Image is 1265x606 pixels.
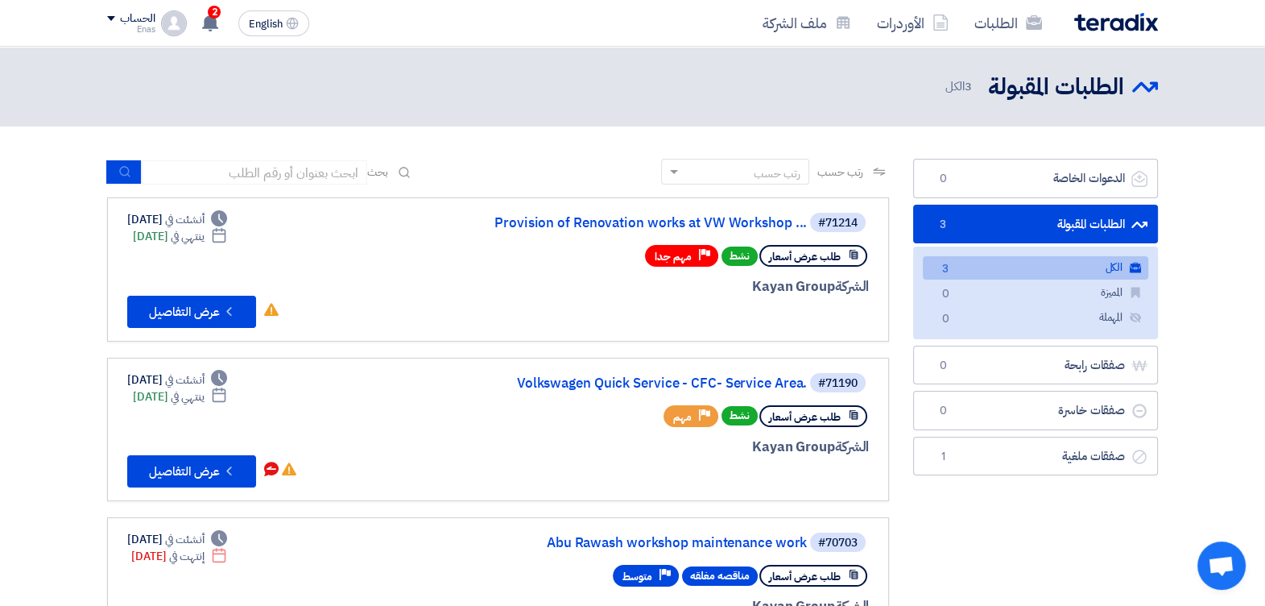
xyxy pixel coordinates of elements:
span: بحث [367,164,388,181]
div: [DATE] [131,548,227,565]
div: [DATE] [127,211,227,228]
a: الكل [923,256,1148,280]
div: [DATE] [127,531,227,548]
a: صفقات رابحة0 [913,346,1158,385]
span: الشركة [835,437,870,457]
a: الدعوات الخاصة0 [913,159,1158,198]
span: نشط [721,247,758,266]
div: Enas [107,25,155,34]
span: 3 [936,261,955,278]
a: صفقات ملغية1 [913,437,1158,476]
span: 0 [933,171,953,187]
a: Provision of Renovation works at VW Workshop ... [485,216,807,230]
div: #71214 [818,218,858,229]
a: الأوردرات [864,4,961,42]
button: عرض التفاصيل [127,455,256,488]
span: 2 [208,6,221,19]
span: طلب عرض أسعار [769,409,841,425]
span: مهم [673,409,692,425]
button: عرض التفاصيل [127,296,256,328]
a: صفقات خاسرة0 [913,391,1158,430]
div: [DATE] [133,388,227,405]
a: الطلبات [961,4,1055,42]
span: 3 [933,217,953,233]
span: 3 [965,77,972,95]
span: أنشئت في [165,371,204,388]
span: 1 [933,449,953,465]
span: نشط [721,406,758,425]
a: Volkswagen Quick Service - CFC- Service Area. [485,376,807,391]
a: Abu Rawash workshop maintenance work [485,536,807,550]
input: ابحث بعنوان أو رقم الطلب [142,160,367,185]
span: 0 [933,403,953,419]
div: [DATE] [133,228,227,245]
span: رتب حسب [817,164,863,181]
span: أنشئت في [165,211,204,228]
a: المميزة [923,281,1148,305]
h2: الطلبات المقبولة [988,72,1124,103]
div: Kayan Group [482,437,869,458]
span: English [249,19,283,30]
a: المهملة [923,306,1148,330]
span: متوسط [622,569,652,584]
span: مناقصه مغلقه [682,567,758,586]
div: الحساب [120,12,155,26]
span: الشركة [835,276,870,297]
img: Teradix logo [1074,13,1158,31]
span: مهم جدا [655,249,692,264]
span: طلب عرض أسعار [769,249,841,264]
span: 0 [936,311,955,328]
span: أنشئت في [165,531,204,548]
div: #70703 [818,538,858,549]
div: رتب حسب [754,165,800,182]
a: ملف الشركة [750,4,864,42]
span: 0 [933,358,953,374]
a: الطلبات المقبولة3 [913,205,1158,244]
span: إنتهت في [169,548,204,565]
span: الكل [945,77,975,96]
img: profile_test.png [161,10,187,36]
a: Open chat [1197,542,1246,590]
div: Kayan Group [482,276,869,297]
button: English [238,10,309,36]
span: ينتهي في [171,388,204,405]
div: #71190 [818,378,858,389]
span: 0 [936,286,955,303]
div: [DATE] [127,371,227,388]
span: طلب عرض أسعار [769,569,841,584]
span: ينتهي في [171,228,204,245]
